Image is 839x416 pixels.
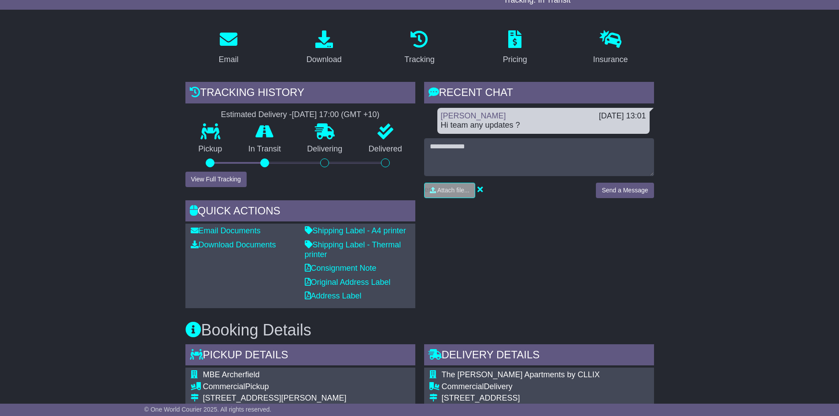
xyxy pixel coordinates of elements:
div: Delivery [442,382,600,392]
div: Insurance [593,54,628,66]
div: Tracking [404,54,434,66]
div: [DATE] 17:00 (GMT +10) [292,110,380,120]
div: [STREET_ADDRESS][PERSON_NAME] [203,394,347,403]
div: [DATE] 13:01 [599,111,646,121]
div: Download [307,54,342,66]
button: View Full Tracking [185,172,247,187]
a: Insurance [588,27,634,69]
p: In Transit [235,144,294,154]
span: Commercial [203,382,245,391]
div: Hi team any updates ? [441,121,646,130]
span: © One World Courier 2025. All rights reserved. [144,406,272,413]
div: Quick Actions [185,200,415,224]
div: [STREET_ADDRESS] [442,394,600,403]
a: Download [301,27,347,69]
a: Pricing [497,27,533,69]
p: Pickup [185,144,236,154]
a: Address Label [305,291,362,300]
a: Shipping Label - A4 printer [305,226,406,235]
div: Estimated Delivery - [185,110,415,120]
div: Pickup Details [185,344,415,368]
a: Download Documents [191,240,276,249]
a: Email Documents [191,226,261,235]
span: The [PERSON_NAME] Apartments by CLLIX [442,370,600,379]
div: Tracking history [185,82,415,106]
a: Original Address Label [305,278,391,287]
p: Delivered [355,144,415,154]
div: Pickup [203,382,347,392]
a: Consignment Note [305,264,377,272]
div: Email [218,54,238,66]
p: Delivering [294,144,356,154]
a: [PERSON_NAME] [441,111,506,120]
div: RECENT CHAT [424,82,654,106]
a: Shipping Label - Thermal printer [305,240,401,259]
a: Tracking [399,27,440,69]
a: Email [213,27,244,69]
button: Send a Message [596,183,654,198]
span: MBE Archerfield [203,370,260,379]
span: Commercial [442,382,484,391]
h3: Booking Details [185,321,654,339]
div: Pricing [503,54,527,66]
div: Delivery Details [424,344,654,368]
